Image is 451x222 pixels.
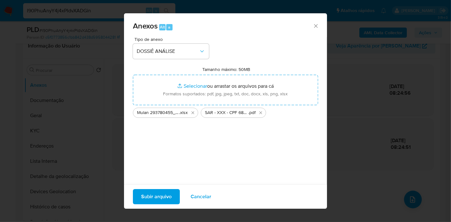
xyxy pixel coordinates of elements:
span: a [168,24,170,30]
span: Anexos [133,20,158,31]
button: Subir arquivo [133,189,180,204]
span: .xlsx [179,110,188,116]
ul: Arquivos selecionados [133,105,318,118]
span: .pdf [248,110,256,116]
button: DOSSIÊ ANÁLISE [133,44,209,59]
span: Cancelar [191,190,211,204]
span: DOSSIÊ ANÁLISE [137,48,199,54]
span: Subir arquivo [141,190,172,204]
button: Excluir SAR - XXX - CPF 68940432215 - ADRIANO DE SOUZA E SILVA.pdf [257,109,265,117]
span: Tipo de anexo [134,37,211,41]
span: Mulan 293780455_2025_08_18_07_41_30 [137,110,179,116]
button: Cancelar [182,189,219,204]
label: Tamanho máximo: 50MB [203,67,251,72]
span: Alt [160,24,165,30]
button: Excluir Mulan 293780455_2025_08_18_07_41_30.xlsx [189,109,197,117]
span: SAR - XXX - CPF 68940432215 - [PERSON_NAME] [205,110,248,116]
button: Fechar [313,23,318,29]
